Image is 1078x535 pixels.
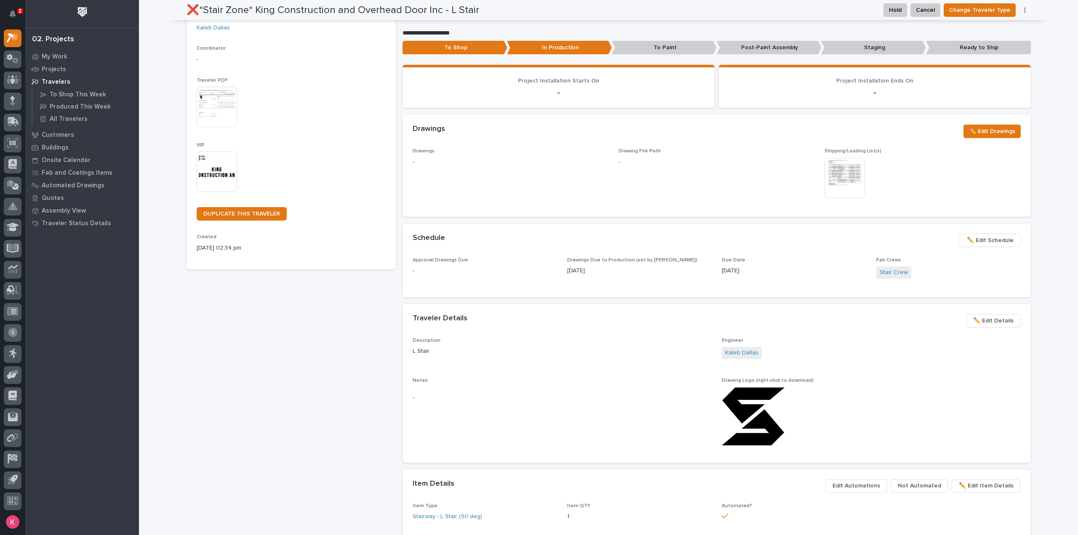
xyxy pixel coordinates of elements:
[32,101,139,112] a: Produced This Week
[910,3,940,17] button: Cancel
[926,41,1031,55] p: Ready to Ship
[25,192,139,204] a: Quotes
[413,512,482,521] a: Stairway - L Stair (90 deg)
[11,10,21,24] div: Notifications2
[518,78,599,84] span: Project Installation Starts On
[25,50,139,63] a: My Work
[42,220,111,227] p: Traveler Status Details
[25,141,139,154] a: Buildings
[4,513,21,531] button: users-avatar
[413,266,557,275] p: -
[197,244,386,253] p: [DATE] 02:34 pm
[197,234,216,240] span: Created
[567,503,590,508] span: Item QTY
[25,204,139,217] a: Assembly View
[32,35,74,44] div: 02. Projects
[42,144,69,152] p: Buildings
[729,88,1021,98] p: -
[612,41,717,55] p: To Paint
[4,5,21,23] button: Notifications
[836,78,913,84] span: Project Installation Ends On
[42,53,67,61] p: My Work
[25,154,139,166] a: Onsite Calendar
[197,143,205,148] span: VIP
[197,78,228,83] span: Traveler PDF
[42,131,74,139] p: Customers
[25,166,139,179] a: Fab and Coatings Items
[42,194,64,202] p: Quotes
[889,5,902,15] span: Hold
[880,268,908,277] a: Stair Crew
[42,157,91,164] p: Onsite Calendar
[25,179,139,192] a: Automated Drawings
[507,41,612,55] p: In Production
[821,41,926,55] p: Staging
[963,125,1021,138] button: ✏️ Edit Drawings
[891,479,948,493] button: Not Automated
[403,41,507,55] p: To Shop
[567,266,712,275] p: [DATE]
[949,5,1010,15] span: Change Traveler Type
[32,113,139,125] a: All Travelers
[413,338,440,343] span: Description
[825,149,881,154] span: Shipping/Loading List(s)
[833,481,880,491] span: Edit Automations
[25,128,139,141] a: Customers
[50,115,88,123] p: All Travelers
[722,387,785,446] img: psWE6x0MC_2kFUUeT5Z2QWLmzmbSnzFofV9IrMhD4Eg
[883,3,907,17] button: Hold
[619,149,661,154] span: Drawing File Path
[413,314,467,323] h2: Traveler Details
[25,217,139,229] a: Traveler Status Details
[722,258,745,263] span: Due Date
[50,91,106,98] p: To Shop This Week
[413,393,712,402] p: -
[916,5,935,15] span: Cancel
[966,314,1021,327] button: ✏️ Edit Details
[959,481,1014,491] span: ✏️ Edit Item Details
[42,78,70,86] p: Travelers
[197,24,230,32] a: Kaleb Dallas
[413,347,712,356] p: L Stair
[413,378,428,383] span: Notes
[203,211,280,217] span: DUPLICATE THIS TRAVELER
[969,126,1015,136] span: ✏️ Edit Drawings
[413,234,445,243] h2: Schedule
[413,149,435,154] span: Drawings
[952,479,1021,493] button: ✏️ Edit Item Details
[413,88,704,98] p: -
[973,316,1014,326] span: ✏️ Edit Details
[619,158,620,167] p: -
[42,169,112,177] p: Fab and Coatings Items
[413,125,445,134] h2: Drawings
[944,3,1016,17] button: Change Traveler Type
[413,258,468,263] span: Approval Drawings Due
[32,88,139,100] a: To Shop This Week
[197,207,287,221] a: DUPLICATE THIS TRAVELER
[825,479,887,493] button: Edit Automations
[25,63,139,75] a: Projects
[722,338,743,343] span: Engineer
[413,503,438,508] span: Item Type
[50,103,111,111] p: Produced This Week
[567,258,697,263] span: Drawings Due to Production (set by [PERSON_NAME])
[197,55,386,64] p: -
[722,266,866,275] p: [DATE]
[717,41,822,55] p: Post-Paint Assembly
[413,479,454,489] h2: Item Details
[75,4,90,20] img: Workspace Logo
[187,4,479,16] h2: ❌*Stair Zone* King Construction and Overhead Door Inc - L Stair
[960,234,1021,247] button: ✏️ Edit Schedule
[42,182,104,189] p: Automated Drawings
[413,158,608,167] p: -
[567,512,712,521] p: 1
[725,349,758,357] a: Kaleb Dallas
[25,75,139,88] a: Travelers
[197,46,226,51] span: Coordinator
[898,481,941,491] span: Not Automated
[722,503,752,508] span: Automated?
[722,378,814,383] span: Drawing Logo (right-click to download)
[876,258,901,263] span: Fab Crews
[42,207,86,215] p: Assembly View
[19,8,21,14] p: 2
